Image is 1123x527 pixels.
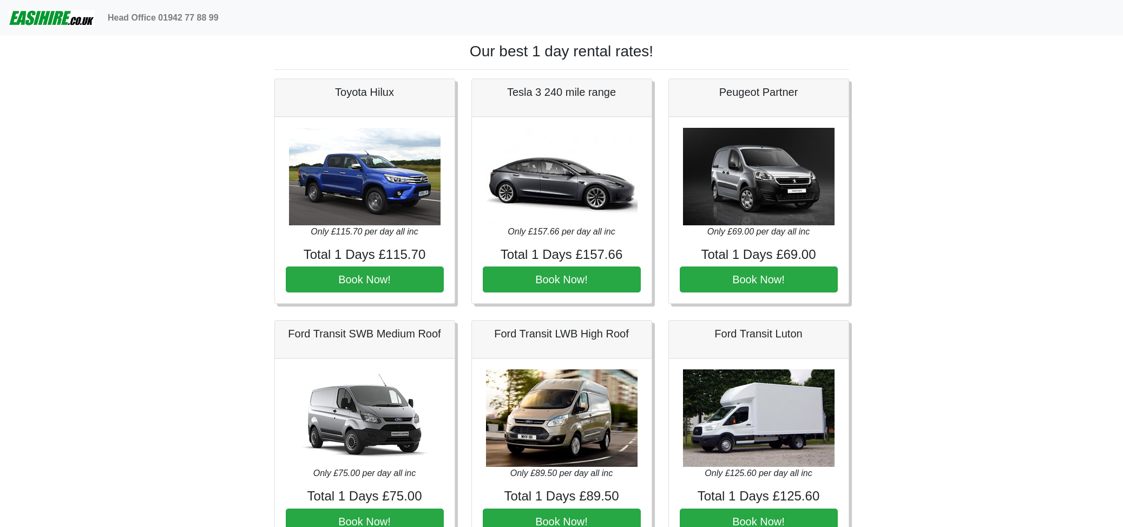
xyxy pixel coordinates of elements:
i: Only £115.70 per day all inc [311,227,418,236]
img: Peugeot Partner [683,128,835,225]
img: Toyota Hilux [289,128,441,225]
b: Head Office 01942 77 88 99 [108,13,219,22]
h4: Total 1 Days £115.70 [286,247,444,263]
i: Only £89.50 per day all inc [510,469,613,478]
h4: Total 1 Days £75.00 [286,489,444,504]
i: Only £125.60 per day all inc [705,469,812,478]
img: Ford Transit LWB High Roof [486,369,638,467]
i: Only £157.66 per day all inc [508,227,615,236]
img: Ford Transit Luton [683,369,835,467]
i: Only £75.00 per day all inc [313,469,416,478]
img: Tesla 3 240 mile range [486,128,638,225]
i: Only £69.00 per day all inc [707,227,810,236]
button: Book Now! [680,266,838,292]
h5: Ford Transit LWB High Roof [483,327,641,340]
h4: Total 1 Days £89.50 [483,489,641,504]
h1: Our best 1 day rental rates! [274,42,849,61]
h4: Total 1 Days £69.00 [680,247,838,263]
h4: Total 1 Days £157.66 [483,247,641,263]
h5: Tesla 3 240 mile range [483,86,641,99]
img: easihire_logo_small.png [9,7,95,29]
h5: Ford Transit Luton [680,327,838,340]
h5: Ford Transit SWB Medium Roof [286,327,444,340]
a: Head Office 01942 77 88 99 [103,7,223,29]
h4: Total 1 Days £125.60 [680,489,838,504]
button: Book Now! [286,266,444,292]
h5: Peugeot Partner [680,86,838,99]
img: Ford Transit SWB Medium Roof [289,369,441,467]
button: Book Now! [483,266,641,292]
h5: Toyota Hilux [286,86,444,99]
